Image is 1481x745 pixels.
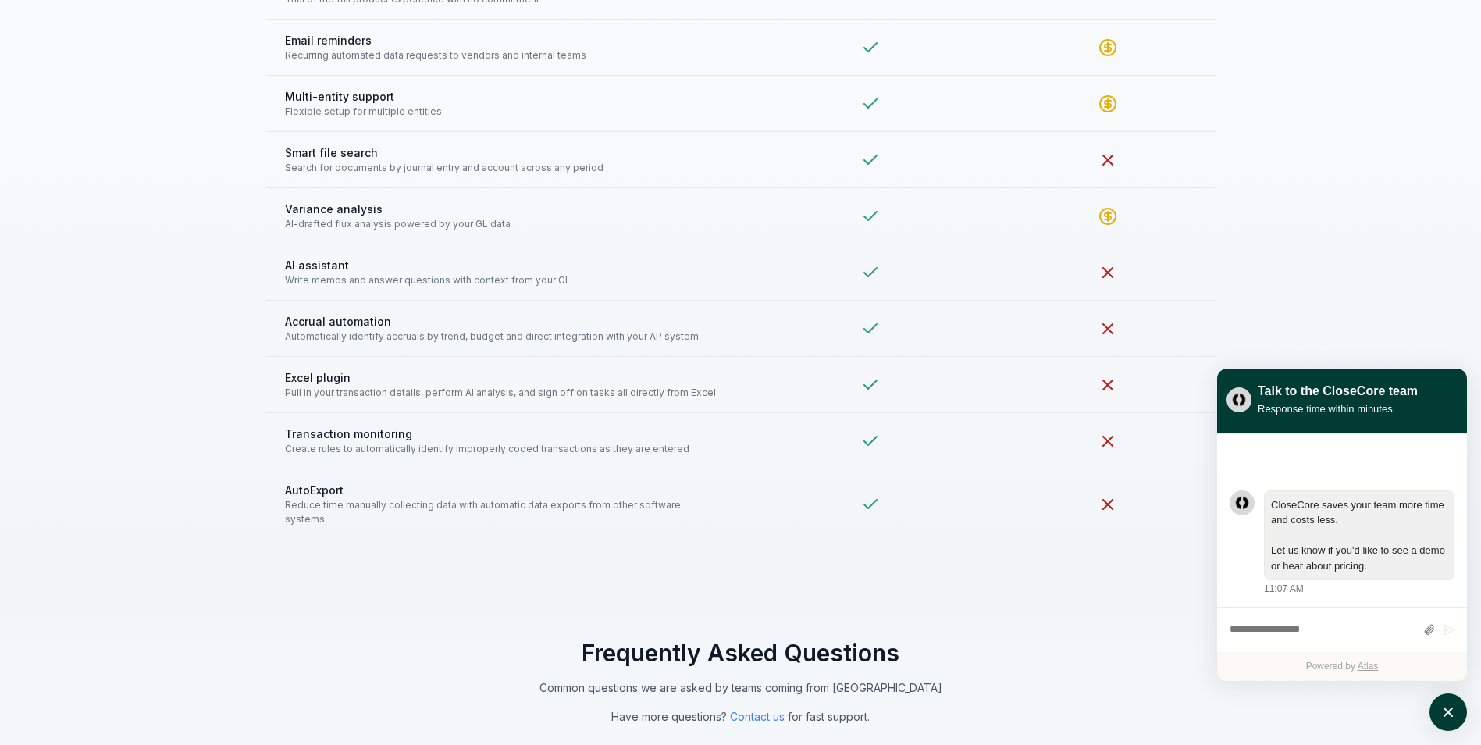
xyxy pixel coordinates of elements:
span: Flexible setup for multiple entities [285,105,722,119]
div: atlas-window [1217,369,1467,681]
div: Powered by [1217,652,1467,681]
span: Search for documents by journal entry and account across any period [285,161,722,175]
a: Atlas [1358,661,1379,672]
h2: Frequently Asked Questions [416,639,1066,667]
div: atlas-composer [1230,615,1454,644]
button: atlas-launcher [1429,693,1467,731]
div: atlas-message-text [1271,497,1447,574]
span: AI-drafted flux analysis powered by your GL data [285,217,722,231]
p: Have more questions? for fast support. [479,708,1003,725]
span: AutoExport [285,482,722,498]
span: Pull in your transaction details, perform AI analysis, and sign off on tasks all directly from Excel [285,386,722,400]
div: 11:07 AM [1264,582,1304,596]
img: yblje5SQxOoZuw2TcITt_icon.png [1226,387,1251,412]
span: Automatically identify accruals by trend, budget and direct integration with your AP system [285,330,722,344]
span: Smart file search [285,144,722,161]
span: Excel plugin [285,369,722,386]
p: Common questions we are asked by teams coming from [GEOGRAPHIC_DATA] [479,679,1003,696]
span: AI assistant [285,257,722,273]
div: atlas-message-bubble [1264,490,1454,581]
span: Reduce time manually collecting data with automatic data exports from other software systems [285,498,722,526]
span: Write memos and answer questions with context from your GL [285,273,722,287]
span: Recurring automated data requests to vendors and internal teams [285,48,722,62]
div: atlas-ticket [1217,434,1467,681]
span: Variance analysis [285,201,722,217]
div: atlas-message [1230,490,1454,597]
div: Response time within minutes [1258,401,1418,417]
div: Talk to the CloseCore team [1258,382,1418,401]
div: Tuesday, September 30, 11:07 AM [1264,490,1454,597]
span: Email reminders [285,32,722,48]
span: Create rules to automatically identify improperly coded transactions as they are entered [285,442,722,456]
button: Attach files by clicking or dropping files here [1423,623,1435,636]
span: Multi-entity support [285,88,722,105]
span: Accrual automation [285,313,722,330]
div: atlas-message-author-avatar [1230,490,1255,515]
button: Contact us [730,708,785,725]
span: Transaction monitoring [285,426,722,442]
